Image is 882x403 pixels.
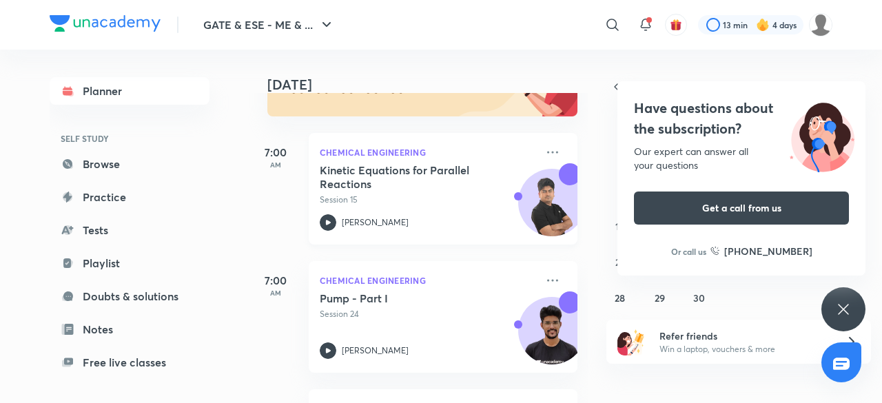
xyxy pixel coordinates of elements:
[670,19,682,31] img: avatar
[665,14,687,36] button: avatar
[50,216,209,244] a: Tests
[320,194,536,206] p: Session 15
[615,291,625,304] abbr: September 28, 2025
[655,291,665,304] abbr: September 29, 2025
[320,272,536,289] p: Chemical Engineering
[648,287,670,309] button: September 29, 2025
[609,287,631,309] button: September 28, 2025
[659,343,829,355] p: Win a laptop, vouchers & more
[320,163,491,191] h5: Kinetic Equations for Parallel Reactions
[195,11,343,39] button: GATE & ESE - ME & ...
[693,291,705,304] abbr: September 30, 2025
[50,249,209,277] a: Playlist
[615,256,624,269] abbr: September 21, 2025
[717,78,761,96] span: [DATE]
[50,127,209,150] h6: SELF STUDY
[634,98,849,139] h4: Have questions about the subscription?
[724,244,812,258] h6: [PHONE_NUMBER]
[342,344,409,357] p: [PERSON_NAME]
[50,349,209,376] a: Free live classes
[50,183,209,211] a: Practice
[50,15,161,32] img: Company Logo
[342,216,409,229] p: [PERSON_NAME]
[779,98,865,172] img: ttu_illustration_new.svg
[248,272,303,289] h5: 7:00
[626,77,852,96] button: [DATE]
[519,304,585,371] img: Avatar
[50,77,209,105] a: Planner
[609,215,631,237] button: September 14, 2025
[671,245,706,258] p: Or call us
[320,291,491,305] h5: Pump - Part I
[688,287,710,309] button: September 30, 2025
[50,316,209,343] a: Notes
[320,144,536,161] p: Chemical Engineering
[609,179,631,201] button: September 7, 2025
[248,144,303,161] h5: 7:00
[50,15,161,35] a: Company Logo
[659,329,829,343] h6: Refer friends
[634,145,849,172] div: Our expert can answer all your questions
[519,176,585,242] img: Avatar
[609,251,631,273] button: September 21, 2025
[248,161,303,169] p: AM
[617,328,645,355] img: referral
[809,13,832,37] img: Gungun
[267,76,591,93] h4: [DATE]
[50,282,209,310] a: Doubts & solutions
[710,244,812,258] a: [PHONE_NUMBER]
[248,289,303,297] p: AM
[320,308,536,320] p: Session 24
[615,220,625,233] abbr: September 14, 2025
[50,150,209,178] a: Browse
[634,192,849,225] button: Get a call from us
[756,18,770,32] img: streak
